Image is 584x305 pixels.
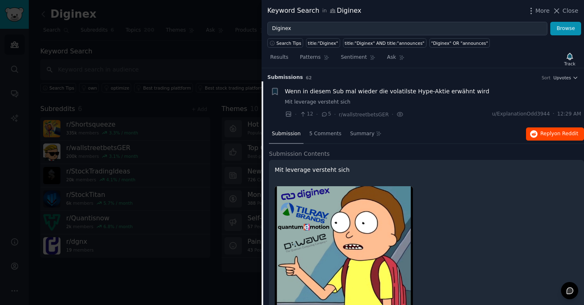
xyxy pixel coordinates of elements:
[554,131,578,136] span: on Reddit
[527,7,550,15] button: More
[429,38,490,48] a: "Diginex" OR "announces"
[270,54,288,61] span: Results
[339,112,389,118] span: r/wallstreetbetsGER
[341,54,367,61] span: Sentiment
[272,130,301,138] span: Submission
[563,7,578,15] span: Close
[321,111,331,118] span: 5
[542,75,551,81] div: Sort
[267,6,362,16] div: Keyword Search Diginex
[299,111,313,118] span: 12
[350,130,374,138] span: Summary
[295,110,297,119] span: ·
[550,22,581,36] button: Browse
[267,38,303,48] button: Search Tips
[297,51,332,68] a: Patterns
[269,150,330,158] span: Submission Contents
[267,74,303,81] span: Submission s
[384,51,408,68] a: Ask
[308,40,338,46] div: title:"Diginex"
[553,111,554,118] span: ·
[557,111,581,118] span: 12:29 AM
[343,38,426,48] a: title:"Diginex" AND title:"announces"
[540,130,578,138] span: Reply
[553,75,578,81] button: Upvotes
[387,54,396,61] span: Ask
[300,54,320,61] span: Patterns
[345,40,424,46] div: title:"Diginex" AND title:"announces"
[526,127,584,141] button: Replyon Reddit
[306,75,312,80] span: 62
[334,110,336,119] span: ·
[267,51,291,68] a: Results
[553,75,571,81] span: Upvotes
[309,130,341,138] span: 5 Comments
[492,111,550,118] span: u/ExplanationOdd3944
[275,166,578,174] p: Mit leverage versteht sich
[561,51,578,68] button: Track
[285,87,489,96] a: Wenn in diesem Sub mal wieder die volatilste Hype-Aktie erwähnt wird
[552,7,578,15] button: Close
[267,22,547,36] input: Try a keyword related to your business
[322,7,327,15] span: in
[564,61,575,67] div: Track
[535,7,550,15] span: More
[285,99,582,106] a: Mit leverage versteht sich
[431,40,488,46] div: "Diginex" OR "announces"
[276,40,301,46] span: Search Tips
[392,110,393,119] span: ·
[316,110,318,119] span: ·
[338,51,378,68] a: Sentiment
[306,38,340,48] a: title:"Diginex"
